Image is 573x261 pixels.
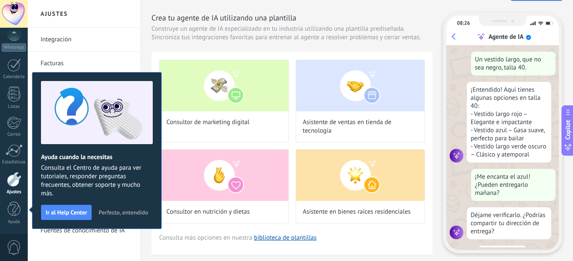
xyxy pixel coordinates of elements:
img: agent icon [450,226,463,239]
span: Consulta más opciones en nuestra [159,234,317,242]
div: Un vestido largo, que no sea negro, talla 40. [471,52,556,75]
div: Déjame verificarlo. ¿Podrías compartir tu dirección de entrega? [467,207,551,239]
a: Facturas [41,52,132,75]
div: Calendario [2,74,26,80]
a: Integración [41,28,132,52]
img: Consultor de marketing digital [160,60,288,111]
a: biblioteca de plantillas [254,234,317,242]
button: Perfecto, entendido [95,206,152,219]
span: Perfecto, entendido [99,209,148,215]
img: Asistente de ventas en tienda de tecnología [296,60,425,111]
li: Integración [28,28,140,52]
div: ¡Entendido! Aquí tienes algunas opciones en talla 40: - Vestido largo rojo – Elegante e impactant... [467,82,551,162]
span: Asistente en bienes raíces residenciales [303,208,411,216]
div: 08:26 [457,20,470,26]
h2: Ayuda cuando la necesitas [41,153,153,161]
div: Correo [2,132,26,137]
div: ¡Me encanta el azul! ¿Pueden entregarlo mañana? [471,169,556,201]
span: Consultor en nutrición y dietas [166,208,250,216]
img: Asistente en bienes raíces residenciales [296,150,425,201]
div: Estadísticas [2,159,26,165]
img: agent icon [450,149,463,162]
li: Facturas [28,52,140,75]
span: Copilot [564,120,572,140]
span: Consultor de marketing digital [166,118,250,127]
button: Ir al Help Center [41,205,92,220]
img: Consultor en nutrición y dietas [160,150,288,201]
div: WhatsApp [2,43,26,52]
span: Asistente de ventas en tienda de tecnología [303,118,418,135]
div: Agente de IA [489,33,524,41]
a: Fuentes de conocimiento de IA [41,219,132,243]
h3: Crea tu agente de IA utilizando una plantilla [151,12,433,23]
li: Fuentes de conocimiento de IA [28,219,140,242]
div: Ayuda [2,219,26,225]
span: Consulta el Centro de ayuda para ver tutoriales, responder preguntas frecuentes, obtener soporte ... [41,164,153,198]
div: Ajustes [2,189,26,195]
span: Ir al Help Center [46,209,87,215]
div: Listas [2,104,26,110]
span: Construye un agente de IA especializado en tu industria utilizando una plantilla prediseñada. Sin... [151,25,433,42]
